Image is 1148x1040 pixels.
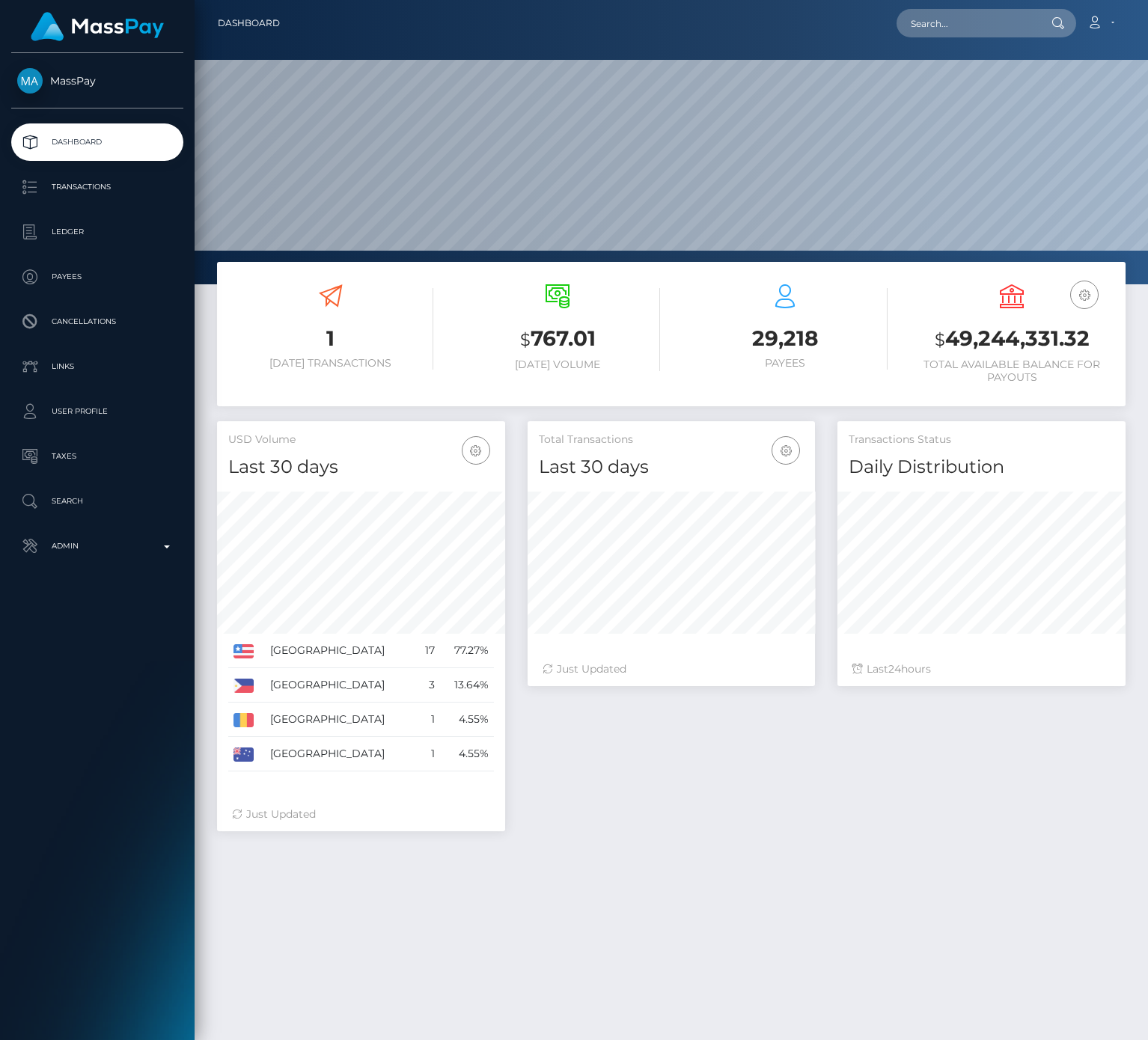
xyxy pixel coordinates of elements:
[265,634,415,668] td: [GEOGRAPHIC_DATA]
[440,703,494,737] td: 4.55%
[218,7,280,39] a: Dashboard
[228,454,494,480] h4: Last 30 days
[11,123,183,161] a: Dashboard
[11,483,183,520] a: Search
[228,324,433,353] h3: 1
[11,348,183,385] a: Links
[683,357,888,370] h6: Payees
[11,438,183,475] a: Taxes
[849,454,1114,480] h4: Daily Distribution
[17,445,177,468] p: Taxes
[415,634,439,668] td: 17
[897,9,1037,37] input: Search...
[233,679,254,692] img: PH.png
[17,311,177,333] p: Cancellations
[888,662,901,676] span: 24
[539,454,804,480] h4: Last 30 days
[265,668,415,703] td: [GEOGRAPHIC_DATA]
[17,490,177,513] p: Search
[910,324,1115,355] h3: 49,244,331.32
[11,527,183,565] a: Admin
[440,634,494,668] td: 77.27%
[233,644,254,658] img: US.png
[539,432,804,447] h5: Total Transactions
[232,807,490,822] div: Just Updated
[17,131,177,153] p: Dashboard
[228,357,433,370] h6: [DATE] Transactions
[440,737,494,771] td: 4.55%
[935,329,945,350] small: $
[683,324,888,353] h3: 29,218
[11,258,183,296] a: Payees
[910,358,1115,384] h6: Total Available Balance for Payouts
[543,661,801,677] div: Just Updated
[456,358,661,371] h6: [DATE] Volume
[11,168,183,206] a: Transactions
[17,400,177,423] p: User Profile
[17,355,177,378] p: Links
[415,703,439,737] td: 1
[31,12,164,41] img: MassPay Logo
[11,303,183,340] a: Cancellations
[849,432,1114,447] h5: Transactions Status
[265,703,415,737] td: [GEOGRAPHIC_DATA]
[415,737,439,771] td: 1
[17,221,177,243] p: Ledger
[17,68,43,94] img: MassPay
[233,747,254,761] img: AU.png
[520,329,531,350] small: $
[440,668,494,703] td: 13.64%
[11,393,183,430] a: User Profile
[11,74,183,88] span: MassPay
[17,266,177,288] p: Payees
[17,535,177,557] p: Admin
[17,176,177,198] p: Transactions
[456,324,661,355] h3: 767.01
[415,668,439,703] td: 3
[11,213,183,251] a: Ledger
[852,661,1111,677] div: Last hours
[233,713,254,727] img: RO.png
[228,432,494,447] h5: USD Volume
[265,737,415,771] td: [GEOGRAPHIC_DATA]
